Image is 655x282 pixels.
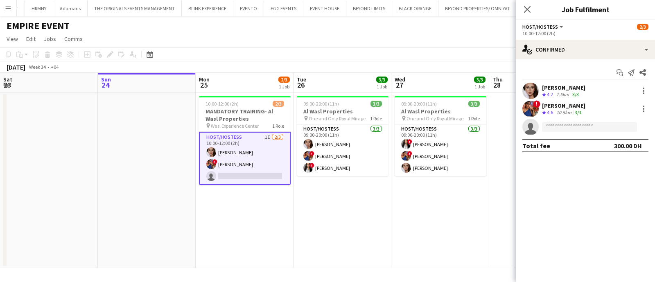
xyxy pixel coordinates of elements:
[182,0,233,16] button: BLINK EXPERIENCE
[64,35,83,43] span: Comms
[370,101,382,107] span: 3/3
[377,83,387,90] div: 1 Job
[555,109,573,116] div: 10.5km
[3,76,12,83] span: Sat
[7,20,70,32] h1: EMPIRE EVENT
[614,142,642,150] div: 300.00 DH
[27,64,47,70] span: Week 34
[522,30,648,36] div: 10:00-12:00 (2h)
[264,0,303,16] button: EGG EVENTS
[44,35,56,43] span: Jobs
[303,101,339,107] span: 09:00-20:00 (11h)
[297,108,388,115] h3: Al Wasl Properties
[542,102,585,109] div: [PERSON_NAME]
[297,76,306,83] span: Tue
[26,35,36,43] span: Edit
[468,115,480,122] span: 1 Role
[491,80,503,90] span: 28
[309,115,366,122] span: One and Only Royal Mirage
[199,96,291,185] app-job-card: 10:00-12:00 (2h)2/3MANDATORY TRAINING- Al Wasl Properties Wasl Experience Center1 RoleHost/Hostes...
[212,159,217,164] span: !
[474,77,486,83] span: 3/3
[309,163,314,168] span: !
[296,80,306,90] span: 26
[101,76,111,83] span: Sun
[279,83,289,90] div: 1 Job
[542,84,585,91] div: [PERSON_NAME]
[522,142,550,150] div: Total fee
[7,35,18,43] span: View
[392,0,438,16] button: BLACK ORANGE
[407,151,412,156] span: !
[376,77,388,83] span: 3/3
[572,91,579,97] app-skills-label: 3/3
[522,24,558,30] span: Host/Hostess
[522,24,565,30] button: Host/Hostess
[233,0,264,16] button: EVENTO
[303,0,346,16] button: EVENT HOUSE
[575,109,581,115] app-skills-label: 3/3
[199,76,210,83] span: Mon
[438,0,517,16] button: BEYOND PROPERTIES/ OMNIYAT
[516,40,655,59] div: Confirmed
[3,34,21,44] a: View
[395,124,486,176] app-card-role: Host/Hostess3/309:00-20:00 (11h)![PERSON_NAME]![PERSON_NAME][PERSON_NAME]
[211,123,259,129] span: Wasl Experience Center
[468,101,480,107] span: 3/3
[555,91,571,98] div: 7.5km
[273,101,284,107] span: 2/3
[395,108,486,115] h3: Al Wasl Properties
[206,101,239,107] span: 10:00-12:00 (2h)
[61,34,86,44] a: Comms
[516,4,655,15] h3: Job Fulfilment
[278,77,290,83] span: 2/3
[272,123,284,129] span: 1 Role
[395,96,486,176] app-job-card: 09:00-20:00 (11h)3/3Al Wasl Properties One and Only Royal Mirage1 RoleHost/Hostess3/309:00-20:00 ...
[407,115,463,122] span: One and Only Royal Mirage
[199,132,291,185] app-card-role: Host/Hostess1I2/310:00-12:00 (2h)[PERSON_NAME]![PERSON_NAME]
[25,0,53,16] button: HRMNY
[407,139,412,144] span: !
[88,0,182,16] button: THE ORIGINALS EVENTS MANAGEMENT
[23,34,39,44] a: Edit
[7,63,25,71] div: [DATE]
[53,0,88,16] button: Adamaris
[395,76,405,83] span: Wed
[198,80,210,90] span: 25
[547,109,553,115] span: 4.6
[2,80,12,90] span: 23
[547,91,553,97] span: 4.2
[401,101,437,107] span: 09:00-20:00 (11h)
[309,151,314,156] span: !
[100,80,111,90] span: 24
[346,0,392,16] button: BEYOND LIMITS
[393,80,405,90] span: 27
[297,96,388,176] app-job-card: 09:00-20:00 (11h)3/3Al Wasl Properties One and Only Royal Mirage1 RoleHost/Hostess3/309:00-20:00 ...
[297,124,388,176] app-card-role: Host/Hostess3/309:00-20:00 (11h)[PERSON_NAME]![PERSON_NAME]![PERSON_NAME]
[41,34,59,44] a: Jobs
[370,115,382,122] span: 1 Role
[492,76,503,83] span: Thu
[533,100,540,108] span: !
[199,108,291,122] h3: MANDATORY TRAINING- Al Wasl Properties
[637,24,648,30] span: 2/3
[51,64,59,70] div: +04
[474,83,485,90] div: 1 Job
